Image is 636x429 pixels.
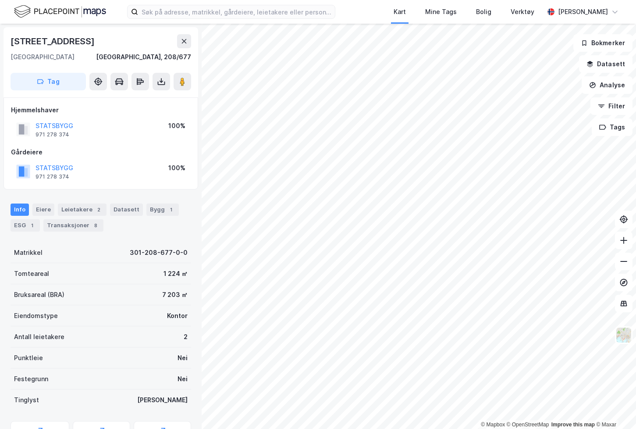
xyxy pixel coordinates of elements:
[36,173,69,180] div: 971 278 374
[11,105,191,115] div: Hjemmelshaver
[615,327,632,343] img: Z
[167,205,175,214] div: 1
[110,204,143,216] div: Datasett
[14,332,64,342] div: Antall leietakere
[94,205,103,214] div: 2
[481,422,505,428] a: Mapbox
[592,387,636,429] div: Kontrollprogram for chat
[58,204,107,216] div: Leietakere
[14,395,39,405] div: Tinglyst
[551,422,595,428] a: Improve this map
[11,204,29,216] div: Info
[394,7,406,17] div: Kart
[14,353,43,363] div: Punktleie
[511,7,534,17] div: Verktøy
[184,332,188,342] div: 2
[178,353,188,363] div: Nei
[138,5,335,18] input: Søk på adresse, matrikkel, gårdeiere, leietakere eller personer
[91,221,100,230] div: 8
[11,219,40,232] div: ESG
[573,34,632,52] button: Bokmerker
[130,247,188,258] div: 301-208-677-0-0
[162,290,188,300] div: 7 203 ㎡
[558,7,608,17] div: [PERSON_NAME]
[590,97,632,115] button: Filter
[137,395,188,405] div: [PERSON_NAME]
[168,121,185,131] div: 100%
[11,34,96,48] div: [STREET_ADDRESS]
[592,118,632,136] button: Tags
[14,374,48,384] div: Festegrunn
[28,221,36,230] div: 1
[146,204,179,216] div: Bygg
[579,55,632,73] button: Datasett
[167,311,188,321] div: Kontor
[592,387,636,429] iframe: Chat Widget
[14,290,64,300] div: Bruksareal (BRA)
[11,73,86,90] button: Tag
[14,268,49,279] div: Tomteareal
[14,311,58,321] div: Eiendomstype
[14,247,43,258] div: Matrikkel
[32,204,54,216] div: Eiere
[96,52,191,62] div: [GEOGRAPHIC_DATA], 208/677
[11,147,191,157] div: Gårdeiere
[178,374,188,384] div: Nei
[163,268,188,279] div: 1 224 ㎡
[476,7,491,17] div: Bolig
[36,131,69,138] div: 971 278 374
[425,7,457,17] div: Mine Tags
[14,4,106,19] img: logo.f888ab2527a4732fd821a326f86c7f29.svg
[43,219,103,232] div: Transaksjoner
[582,76,632,94] button: Analyse
[11,52,75,62] div: [GEOGRAPHIC_DATA]
[507,422,549,428] a: OpenStreetMap
[168,163,185,173] div: 100%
